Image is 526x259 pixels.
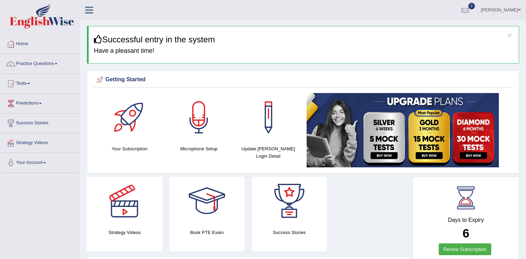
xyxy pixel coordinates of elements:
[462,226,469,240] b: 6
[95,75,511,85] div: Getting Started
[0,74,80,91] a: Tests
[468,3,475,9] span: 0
[307,93,499,167] img: small5.jpg
[0,34,80,52] a: Home
[508,32,512,39] button: ×
[0,114,80,131] a: Success Stories
[439,243,491,255] a: Renew Subscription
[252,229,327,236] h4: Success Stories
[0,153,80,170] a: Your Account
[168,145,230,152] h4: Microphone Setup
[94,48,513,55] h4: Have a pleasant time!
[421,217,511,223] h4: Days to Expiry
[0,54,80,72] a: Practice Questions
[169,229,245,236] h4: Book PTE Exam
[98,145,161,152] h4: Your Subscription
[0,133,80,151] a: Strategy Videos
[87,229,162,236] h4: Strategy Videos
[237,145,300,160] h4: Update [PERSON_NAME] Login Detail
[94,35,513,44] h3: Successful entry in the system
[0,94,80,111] a: Predictions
